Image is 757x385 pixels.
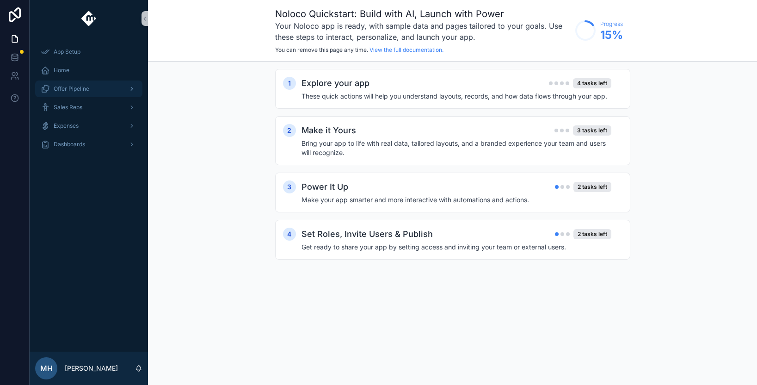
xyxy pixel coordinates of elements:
p: [PERSON_NAME] [65,364,118,373]
h1: Noloco Quickstart: Build with AI, Launch with Power [275,7,571,20]
span: App Setup [54,48,80,56]
a: Expenses [35,118,142,134]
a: View the full documentation. [369,46,443,53]
span: MH [40,363,53,374]
span: Dashboards [54,141,85,148]
a: Home [35,62,142,79]
a: Offer Pipeline [35,81,142,97]
a: App Setup [35,43,142,60]
span: 15 % [600,28,623,43]
img: App logo [81,11,97,26]
span: You can remove this page any time. [275,46,368,53]
a: Dashboards [35,136,142,153]
span: Sales Reps [54,104,82,111]
div: scrollable content [30,37,148,165]
a: Sales Reps [35,99,142,116]
span: Expenses [54,122,79,130]
span: Home [54,67,69,74]
h3: Your Noloco app is ready, with sample data and pages tailored to your goals. Use these steps to i... [275,20,571,43]
span: Offer Pipeline [54,85,89,93]
span: Progress [600,20,623,28]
